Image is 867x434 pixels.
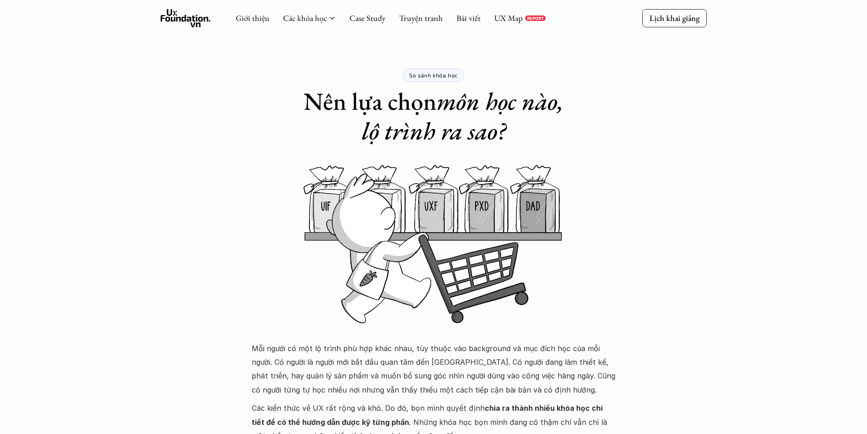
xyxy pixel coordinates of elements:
[525,15,546,21] a: REPORT
[527,15,544,21] p: REPORT
[362,85,569,147] em: môn học nào, lộ trình ra sao?
[236,13,269,23] a: Giới thiệu
[252,403,604,426] strong: chia ra thành nhiều khóa học chi tiết để có thể hướng dẫn được kỹ từng phần
[399,13,443,23] a: Truyện tranh
[649,13,700,23] p: Lịch khai giảng
[642,9,707,27] a: Lịch khai giảng
[494,13,523,23] a: UX Map
[456,13,481,23] a: Bài viết
[252,342,616,397] p: Mỗi người có một lộ trình phù hợp khác nhau, tùy thuộc vào background và mục đích học của mỗi ngư...
[293,87,575,146] h1: Nên lựa chọn
[283,13,327,23] a: Các khóa học
[409,72,458,78] p: So sánh khóa học
[350,13,385,23] a: Case Study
